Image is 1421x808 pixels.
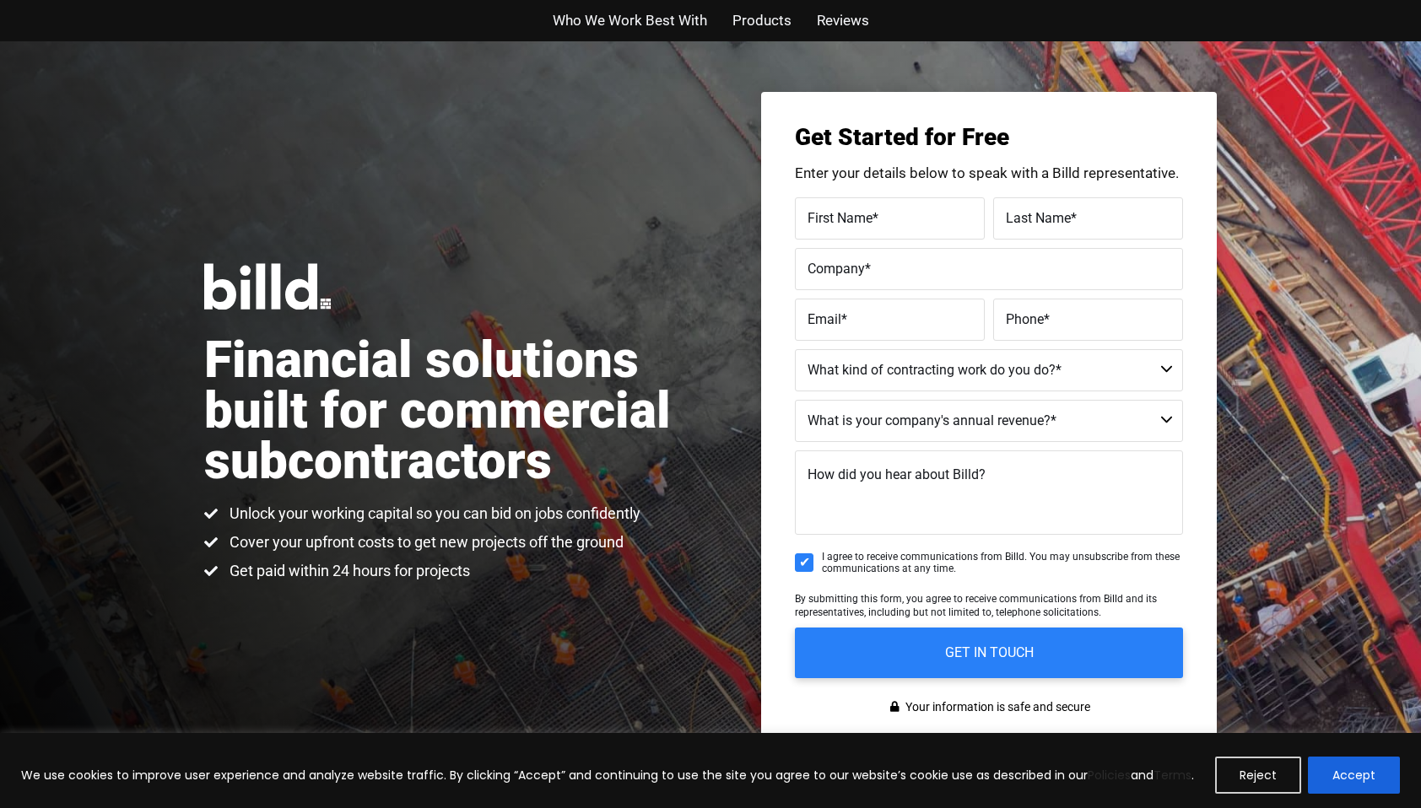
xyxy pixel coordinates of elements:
h1: Financial solutions built for commercial subcontractors [204,335,710,487]
a: Reviews [817,8,869,33]
span: Phone [1006,310,1044,326]
span: Last Name [1006,209,1071,225]
a: Policies [1088,767,1131,784]
a: Terms [1154,767,1191,784]
button: Reject [1215,757,1301,794]
span: Get paid within 24 hours for projects [225,561,470,581]
span: I agree to receive communications from Billd. You may unsubscribe from these communications at an... [822,551,1183,575]
button: Accept [1308,757,1400,794]
span: By submitting this form, you agree to receive communications from Billd and its representatives, ... [795,593,1157,618]
span: How did you hear about Billd? [808,466,986,482]
span: First Name [808,209,873,225]
span: Company [808,260,865,276]
span: Email [808,310,841,326]
span: Unlock your working capital so you can bid on jobs confidently [225,504,640,524]
span: Your information is safe and secure [901,695,1090,719]
a: Products [732,8,792,33]
a: Who We Work Best With [553,8,707,33]
input: GET IN TOUCH [795,628,1183,678]
span: Cover your upfront costs to get new projects off the ground [225,532,624,552]
p: We use cookies to improve user experience and analyze website traffic. By clicking “Accept” and c... [21,765,1194,785]
p: Enter your details below to speak with a Billd representative. [795,166,1183,180]
input: I agree to receive communications from Billd. You may unsubscribe from these communications at an... [795,553,813,572]
h3: Get Started for Free [795,126,1183,149]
